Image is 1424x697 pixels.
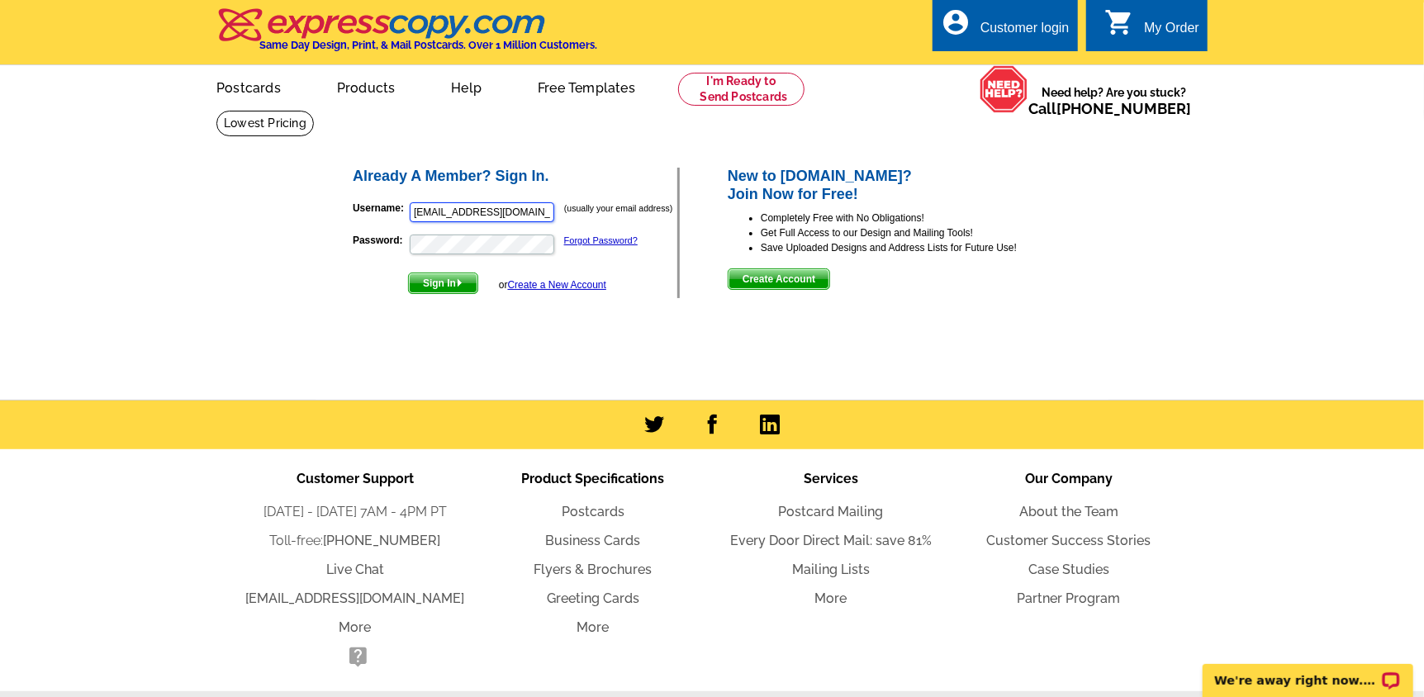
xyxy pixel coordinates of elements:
[1028,100,1191,117] span: Call
[1028,562,1109,577] a: Case Studies
[534,562,653,577] a: Flyers & Brochures
[987,533,1151,548] a: Customer Success Stories
[1144,21,1199,44] div: My Order
[511,67,662,106] a: Free Templates
[577,619,610,635] a: More
[728,168,1074,203] h2: New to [DOMAIN_NAME]? Join Now for Free!
[1056,100,1191,117] a: [PHONE_NUMBER]
[980,65,1028,113] img: help
[729,269,829,289] span: Create Account
[1019,504,1118,519] a: About the Team
[508,279,606,291] a: Create a New Account
[804,471,858,486] span: Services
[425,67,508,106] a: Help
[326,562,384,577] a: Live Chat
[190,67,307,106] a: Postcards
[353,201,408,216] label: Username:
[562,504,624,519] a: Postcards
[246,590,465,606] a: [EMAIL_ADDRESS][DOMAIN_NAME]
[730,533,932,548] a: Every Door Direct Mail: save 81%
[522,471,665,486] span: Product Specifications
[564,203,672,213] small: (usually your email address)
[546,533,641,548] a: Business Cards
[564,235,638,245] a: Forgot Password?
[941,7,971,37] i: account_circle
[324,533,441,548] a: [PHONE_NUMBER]
[1025,471,1113,486] span: Our Company
[1192,645,1424,697] iframe: LiveChat chat widget
[941,18,1070,39] a: account_circle Customer login
[1028,84,1199,117] span: Need help? Are you stuck?
[980,21,1070,44] div: Customer login
[236,502,474,522] li: [DATE] - [DATE] 7AM - 4PM PT
[499,277,606,292] div: or
[792,562,870,577] a: Mailing Lists
[339,619,372,635] a: More
[216,20,597,51] a: Same Day Design, Print, & Mail Postcards. Over 1 Million Customers.
[728,268,830,290] button: Create Account
[236,531,474,551] li: Toll-free:
[761,225,1074,240] li: Get Full Access to our Design and Mailing Tools!
[297,471,414,486] span: Customer Support
[779,504,884,519] a: Postcard Mailing
[1104,7,1134,37] i: shopping_cart
[547,590,639,606] a: Greeting Cards
[761,211,1074,225] li: Completely Free with No Obligations!
[761,240,1074,255] li: Save Uploaded Designs and Address Lists for Future Use!
[311,67,422,106] a: Products
[815,590,847,606] a: More
[456,279,463,287] img: button-next-arrow-white.png
[353,233,408,248] label: Password:
[259,39,597,51] h4: Same Day Design, Print, & Mail Postcards. Over 1 Million Customers.
[353,168,677,186] h2: Already A Member? Sign In.
[1018,590,1121,606] a: Partner Program
[409,273,477,293] span: Sign In
[408,273,478,294] button: Sign In
[1104,18,1199,39] a: shopping_cart My Order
